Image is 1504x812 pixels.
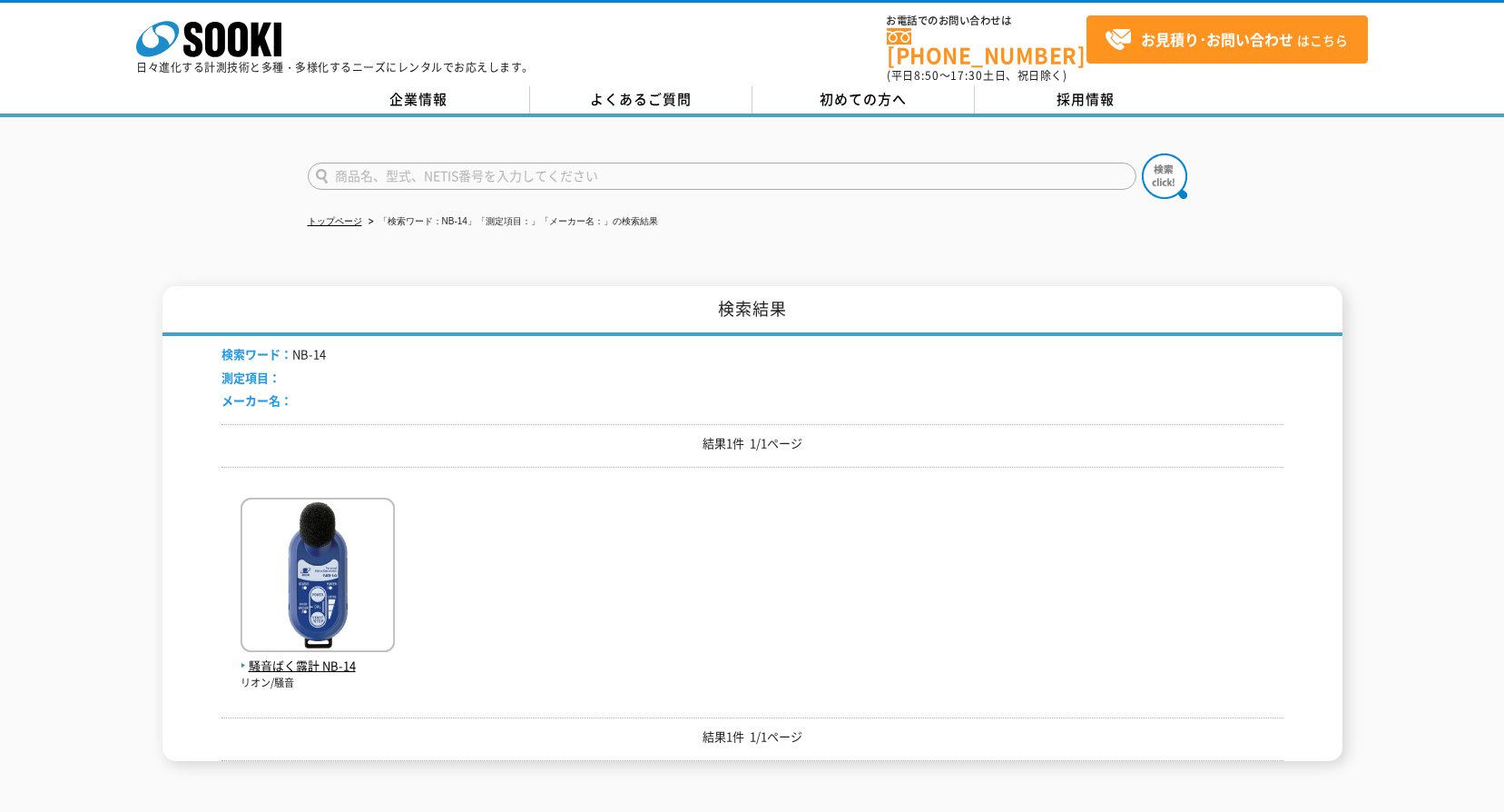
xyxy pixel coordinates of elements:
[308,163,1136,190] input: 商品名、型式、NETIS番号を入力してください
[308,216,362,226] a: トップページ
[1105,26,1348,54] span: はこちら
[1086,15,1368,64] a: お見積り･お問い合わせはこちら
[950,67,983,84] span: 17:30
[221,728,1283,747] p: 結果1件 1/1ページ
[241,498,395,657] img: NB-14
[136,62,534,73] p: 日々進化する計測技術と多種・多様化するニーズにレンタルでお応えします。
[887,28,1086,65] a: [PHONE_NUMBER]
[1141,28,1293,50] strong: お見積り･お問い合わせ
[241,657,395,676] span: 騒音ばく露計 NB-14
[221,345,326,364] li: NB-14
[887,67,1067,84] span: (平日 ～ 土日、祝日除く)
[887,15,1086,26] span: お電話でのお問い合わせは
[221,391,292,409] span: メーカー名：
[221,345,292,362] span: 検索ワード：
[530,86,752,114] a: よくあるご質問
[820,89,907,109] span: 初めての方へ
[221,434,1283,453] p: 結果1件 1/1ページ
[241,676,395,691] p: リオン/騒音
[308,86,530,114] a: 企業情報
[975,86,1197,114] a: 採用情報
[221,369,280,386] span: 測定項目：
[162,286,1342,336] h1: 検索結果
[752,86,975,114] a: 初めての方へ
[914,67,939,84] span: 8:50
[365,213,658,232] li: 「検索ワード：NB-14」「測定項目：」「メーカー名：」の検索結果
[1142,153,1187,199] img: btn_search.png
[241,638,395,676] a: 騒音ばく露計 NB-14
